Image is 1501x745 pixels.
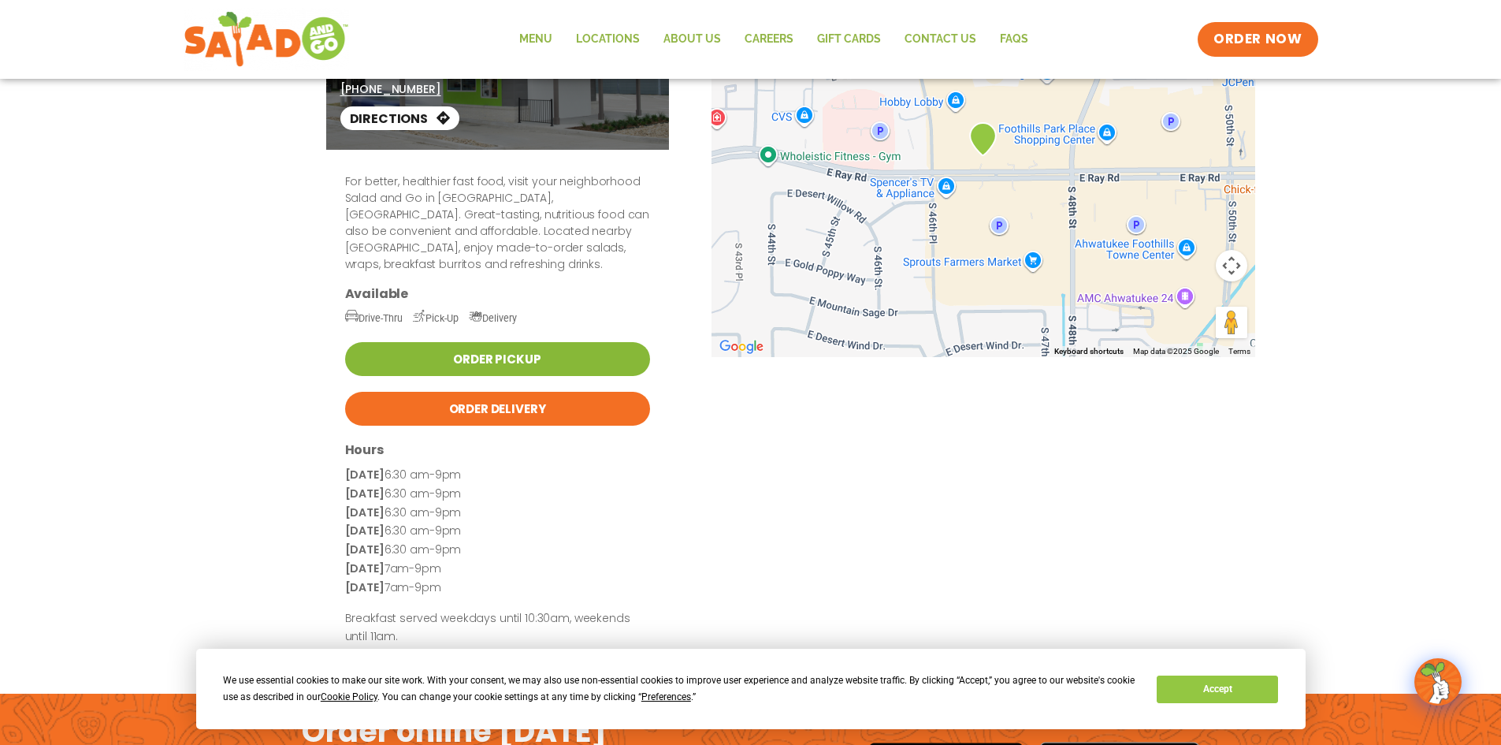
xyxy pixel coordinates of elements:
a: Order Delivery [345,392,650,426]
strong: [DATE] [345,579,385,595]
a: Directions [340,106,459,130]
span: Cookie Policy [321,691,377,702]
button: Accept [1157,676,1278,703]
span: Drive-Thru [345,312,403,324]
nav: Menu [507,21,1040,58]
div: Cookie Consent Prompt [196,649,1306,729]
strong: [DATE] [345,523,385,538]
a: Contact Us [893,21,988,58]
a: GIFT CARDS [805,21,893,58]
a: Order Pickup [345,342,650,376]
h3: Available [345,285,650,302]
span: Preferences [641,691,691,702]
strong: [DATE] [345,505,385,520]
p: For better, healthier fast food, visit your neighborhood Salad and Go in [GEOGRAPHIC_DATA], [GEOG... [345,173,650,273]
button: Map camera controls [1216,250,1247,281]
p: 7am-9pm [345,579,650,598]
p: 6:30 am-9pm [345,466,650,485]
p: Breakfast served weekdays until 10:30am, weekends until 11am. [345,609,650,647]
p: 6:30 am-9pm [345,504,650,523]
span: Delivery [469,312,517,324]
a: [PHONE_NUMBER] [340,81,441,98]
a: Terms (opens in new tab) [1228,347,1250,356]
a: Menu [507,21,564,58]
p: 6:30 am-9pm [345,485,650,504]
a: Careers [733,21,805,58]
strong: [DATE] [345,486,385,501]
a: FAQs [988,21,1040,58]
span: ORDER NOW [1213,30,1302,49]
a: ORDER NOW [1198,22,1317,57]
strong: [DATE] [345,542,385,557]
a: Locations [564,21,652,58]
div: We use essential cookies to make our site work. With your consent, we may also use non-essential ... [223,672,1138,706]
p: 7am-9pm [345,560,650,579]
h3: Hours [345,441,650,458]
button: Drag Pegman onto the map to open Street View [1216,307,1247,338]
strong: [DATE] [345,561,385,576]
p: 6:30 am-9pm [345,522,650,541]
img: wpChatIcon [1416,660,1460,704]
img: new-SAG-logo-768×292 [184,8,350,71]
span: Pick-Up [413,312,459,324]
p: 6:30 am-9pm [345,541,650,560]
strong: [DATE] [345,467,385,482]
a: About Us [652,21,733,58]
